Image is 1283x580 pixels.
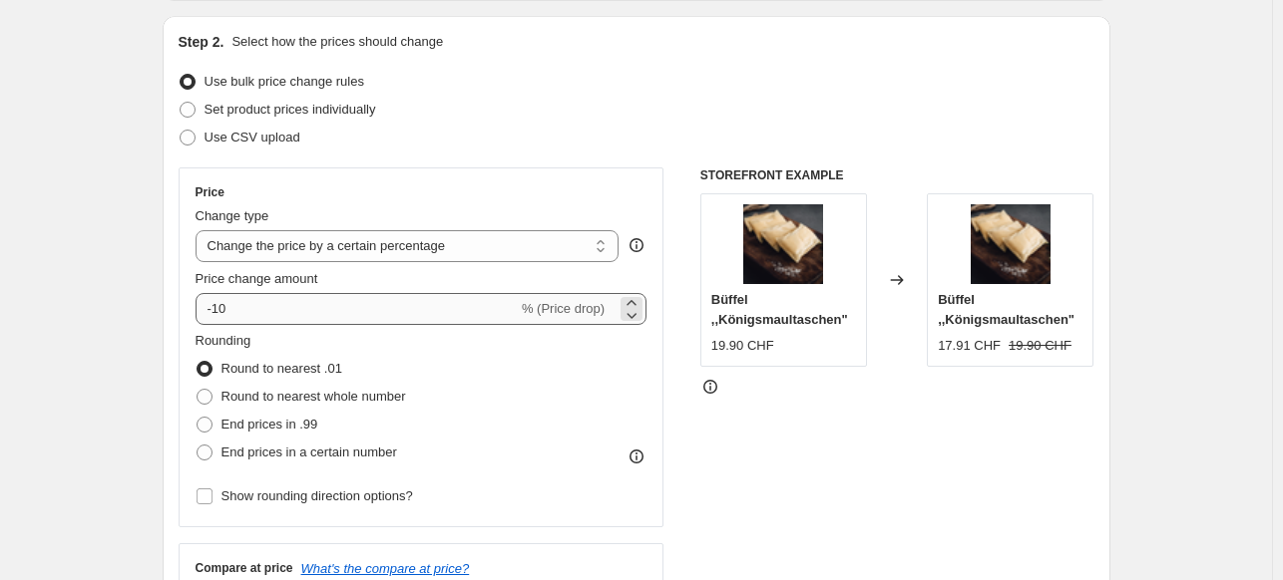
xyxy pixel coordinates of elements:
span: Round to nearest whole number [221,389,406,404]
span: Büffel ,,Königsmaultaschen" [938,292,1074,327]
div: help [627,235,646,255]
h6: STOREFRONT EXAMPLE [700,167,1094,183]
span: Use bulk price change rules [205,74,364,89]
img: Bueffel_Maultaschen_1_80x.png [743,204,823,284]
span: Round to nearest .01 [221,361,342,376]
span: Rounding [196,333,251,348]
strike: 19.90 CHF [1009,336,1071,356]
input: -15 [196,293,518,325]
h3: Price [196,184,224,200]
div: 19.90 CHF [711,336,774,356]
span: Büffel ,,Königsmaultaschen" [711,292,848,327]
h3: Compare at price [196,560,293,576]
span: End prices in .99 [221,417,318,432]
span: % (Price drop) [522,301,605,316]
span: End prices in a certain number [221,444,397,459]
button: What's the compare at price? [301,561,470,576]
h2: Step 2. [179,32,224,52]
div: 17.91 CHF [938,336,1001,356]
p: Select how the prices should change [231,32,443,52]
span: Price change amount [196,271,318,286]
span: Show rounding direction options? [221,488,413,503]
span: Set product prices individually [205,102,376,117]
img: Bueffel_Maultaschen_1_80x.png [971,204,1051,284]
span: Change type [196,208,269,223]
span: Use CSV upload [205,130,300,145]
